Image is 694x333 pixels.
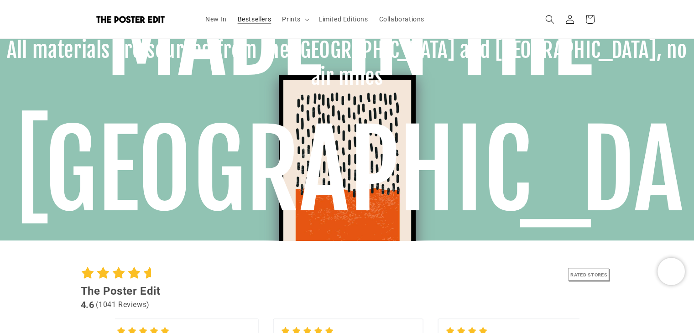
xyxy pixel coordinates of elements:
[93,12,191,26] a: The Poster Edit
[373,10,429,29] a: Collaborations
[568,268,614,281] a: RATED STORES
[81,298,94,311] div: 4.6
[570,271,607,277] tspan: RATED STORES
[232,10,277,29] a: Bestsellers
[379,15,424,23] span: Collaborations
[313,10,374,29] a: Limited Editions
[96,298,149,311] div: ( 1041 Reviews )
[318,15,368,23] span: Limited Editions
[657,258,685,285] iframe: Chatra live chat
[81,283,614,298] div: The Poster Edit
[205,15,227,23] span: New In
[96,16,165,23] img: The Poster Edit
[277,10,313,29] summary: Prints
[282,15,301,23] span: Prints
[540,9,560,29] summary: Search
[200,10,232,29] a: New In
[238,15,271,23] span: Bestsellers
